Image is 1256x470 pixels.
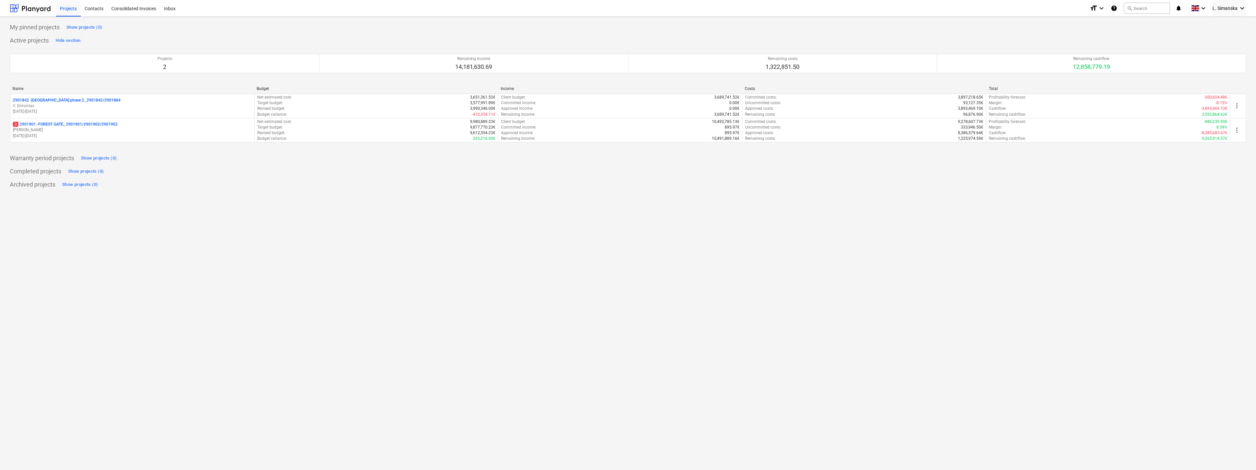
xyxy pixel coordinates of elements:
p: Budget variance : [257,112,287,117]
p: [PERSON_NAME] [13,127,252,133]
p: 0.00€ [729,100,740,106]
span: 3 [13,122,18,127]
i: format_size [1090,4,1098,12]
p: 9,612,554.23€ [470,130,495,136]
p: Remaining cashflow : [989,112,1026,117]
p: 2901901 - FOREST GATE_ 2901901/2901902/2901903 [13,122,118,127]
i: Knowledge base [1111,4,1117,12]
p: 3,990,346.00€ [470,106,495,111]
div: Name [13,86,251,91]
p: Uncommitted costs : [745,100,781,106]
p: 93,127.35€ [963,100,983,106]
iframe: Chat Widget [1223,438,1256,470]
p: Budget variance : [257,136,287,141]
p: -3,893,469.10€ [1201,106,1227,111]
p: Remaining cashflow [1073,56,1110,62]
p: 9,278,607.73€ [958,119,983,125]
p: 2901842 - [GEOGRAPHIC_DATA] phase 2_ 2901842/2901884 [13,98,121,103]
p: Remaining costs : [745,136,776,141]
p: 14,181,630.69 [455,63,492,71]
p: 1,225,974.59€ [958,136,983,141]
button: Search [1124,3,1170,14]
div: Show projects (0) [68,168,104,175]
button: Show projects (0) [79,153,118,163]
p: 895.97€ [725,130,740,136]
p: Remaining costs [766,56,799,62]
p: Uncommitted costs : [745,125,781,130]
p: Client budget : [501,119,526,125]
p: Revised budget : [257,130,285,136]
p: [DATE] - [DATE] [13,133,252,139]
p: Completed projects [10,167,61,175]
p: 265,216.00€ [473,136,495,141]
button: Show projects (0) [65,22,104,33]
div: Show projects (0) [81,155,117,162]
p: Warranty period projects [10,154,74,162]
button: Show projects (0) [61,179,99,190]
p: -412,354.11€ [472,112,495,117]
p: Target budget : [257,100,283,106]
p: -8.15% [1215,100,1227,106]
p: Approved costs : [745,130,774,136]
p: -8,385,683.67€ [1201,130,1227,136]
i: keyboard_arrow_down [1199,4,1207,12]
div: Income [501,86,740,91]
p: 3,689,741.52€ [714,112,740,117]
p: Archived projects [10,181,55,189]
p: Revised budget : [257,106,285,111]
p: Remaining income : [501,136,535,141]
p: Cashflow : [989,106,1007,111]
div: Hide section [56,37,80,44]
div: Budget [257,86,495,91]
span: more_vert [1233,102,1241,110]
p: [DATE] - [DATE] [13,109,252,114]
p: 10,491,889.16€ [712,136,740,141]
p: 8,386,579.64€ [958,130,983,136]
p: Target budget : [257,125,283,130]
div: Costs [745,86,984,91]
p: Committed costs : [745,95,777,100]
p: Cashflow : [989,130,1007,136]
p: 12,858,779.19 [1073,63,1110,71]
p: Active projects [10,37,49,44]
p: 3,893,469.10€ [958,106,983,111]
p: Remaining income [455,56,492,62]
p: 9,265,914.57€ [1202,136,1227,141]
span: search [1127,6,1132,11]
p: My pinned projects [10,23,60,31]
span: L. Simanska [1213,6,1238,11]
button: Hide section [54,35,82,46]
p: 3,577,991.89€ [470,100,495,106]
p: 3,592,864.62€ [1202,112,1227,117]
p: 2 [157,63,172,71]
p: 333,946.50€ [961,125,983,130]
p: 895.97€ [725,125,740,130]
i: keyboard_arrow_down [1098,4,1105,12]
p: Remaining cashflow : [989,136,1026,141]
p: Approved income : [501,106,533,111]
p: 9,980,889.23€ [470,119,495,125]
div: Show projects (0) [62,181,98,189]
p: 3,689,741.52€ [714,95,740,100]
p: Remaining costs : [745,112,776,117]
p: V. Eimontas [13,103,252,109]
p: Margin : [989,100,1002,106]
p: Client budget : [501,95,526,100]
div: 2901842 -[GEOGRAPHIC_DATA] phase 2_ 2901842/2901884V. Eimontas[DATE]-[DATE] [13,98,252,114]
div: 32901901 -FOREST GATE_ 2901901/2901902/2901903[PERSON_NAME][DATE]-[DATE] [13,122,252,138]
p: Net estimated cost : [257,95,292,100]
p: Approved costs : [745,106,774,111]
i: notifications [1175,4,1182,12]
p: 8.39% [1216,125,1227,130]
p: Profitability forecast : [989,119,1026,125]
p: 3,651,361.52€ [470,95,495,100]
p: Net estimated cost : [257,119,292,125]
p: 0.00€ [729,106,740,111]
p: 96,876.90€ [963,112,983,117]
div: Show projects (0) [67,24,102,31]
p: Committed costs : [745,119,777,125]
p: Profitability forecast : [989,95,1026,100]
p: Approved income : [501,130,533,136]
p: 10,492,785.13€ [712,119,740,125]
